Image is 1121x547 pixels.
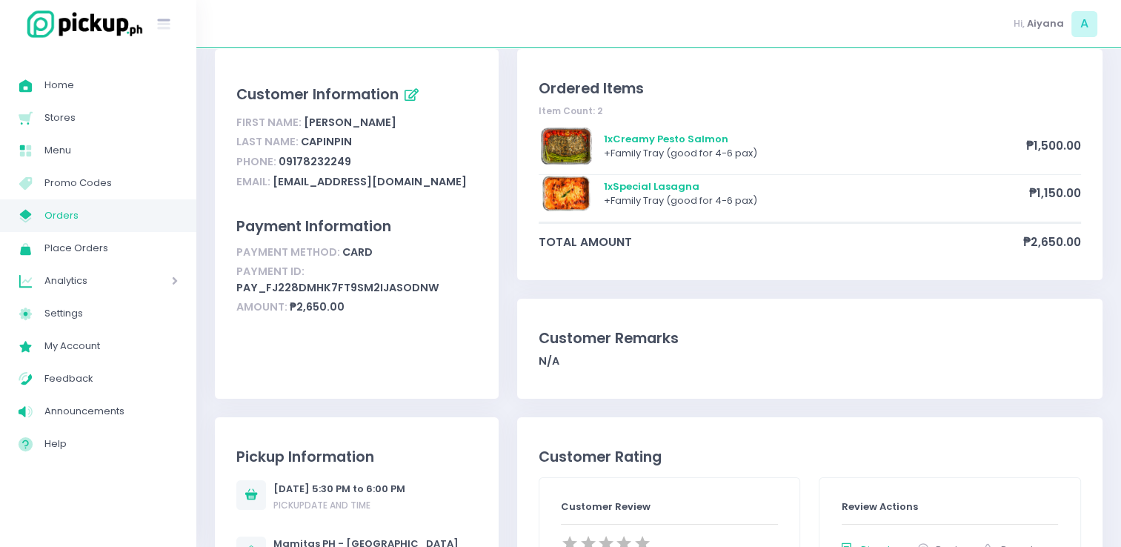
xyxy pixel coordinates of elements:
[236,298,476,318] div: ₱2,650.00
[44,304,178,323] span: Settings
[273,482,405,497] div: [DATE] 5:30 PM to 6:00 PM
[236,245,340,259] span: Payment Method:
[1023,233,1081,251] span: ₱2,650.00
[44,402,178,421] span: Announcements
[1071,11,1097,37] span: A
[236,216,476,237] div: Payment Information
[236,299,287,314] span: Amount:
[236,262,476,298] div: pay_Fj228dmHk7ft9sm2iJaSoDNW
[44,76,178,95] span: Home
[236,133,476,153] div: Capinpin
[19,8,144,40] img: logo
[539,105,1081,118] div: Item Count: 2
[44,239,178,258] span: Place Orders
[44,337,178,356] span: My Account
[561,500,651,514] span: Customer Review
[44,369,178,388] span: Feedback
[44,434,178,454] span: Help
[539,354,1081,369] div: N/A
[236,113,476,133] div: [PERSON_NAME]
[539,78,1081,99] div: Ordered Items
[44,108,178,127] span: Stores
[236,83,476,108] div: Customer Information
[236,115,302,130] span: First Name:
[539,446,1081,468] div: Customer Rating
[44,271,130,291] span: Analytics
[44,141,178,160] span: Menu
[236,242,476,262] div: card
[236,446,476,468] div: Pickup Information
[236,152,476,172] div: 09178232249
[539,233,1023,251] span: total amount
[539,328,1081,349] div: Customer Remarks
[236,174,270,189] span: Email:
[1014,16,1025,31] span: Hi,
[236,154,276,169] span: Phone:
[273,499,370,511] span: Pickup date and time
[1027,16,1064,31] span: Aiyana
[842,500,918,514] span: Review Actions
[236,264,305,279] span: Payment ID:
[44,173,178,193] span: Promo Codes
[236,134,299,149] span: Last Name:
[236,172,476,192] div: [EMAIL_ADDRESS][DOMAIN_NAME]
[44,206,178,225] span: Orders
